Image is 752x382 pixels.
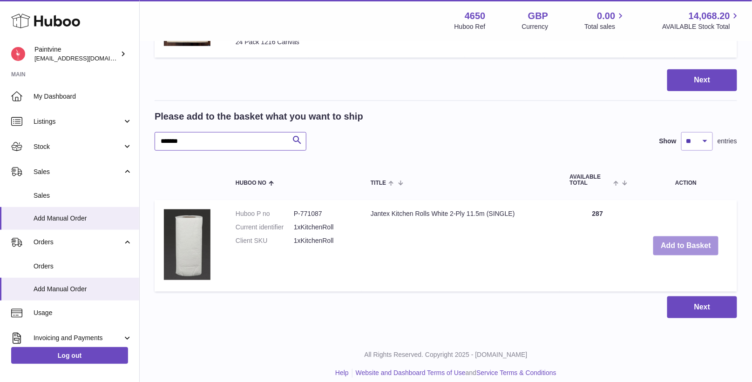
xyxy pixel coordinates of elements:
span: entries [718,137,737,146]
span: Orders [34,238,122,247]
a: 0.00 Total sales [584,10,626,31]
span: Stock [34,142,122,151]
span: Invoicing and Payments [34,334,122,342]
span: Usage [34,308,132,317]
dd: 1xKitchenRoll [294,236,352,245]
span: Total sales [584,22,626,31]
span: 14,068.20 [689,10,730,22]
a: 14,068.20 AVAILABLE Stock Total [662,10,741,31]
dt: Client SKU [236,236,294,245]
dt: Current identifier [236,223,294,232]
th: Action [635,165,737,195]
span: 0.00 [597,10,616,22]
td: Jantex Kitchen Rolls White 2-Ply 11.5m (SINGLE) [361,200,560,292]
span: Huboo no [236,180,266,186]
span: Sales [34,191,132,200]
span: Add Manual Order [34,285,132,294]
img: euan@paintvine.co.uk [11,47,25,61]
div: Paintvine [34,45,118,63]
span: [EMAIL_ADDRESS][DOMAIN_NAME] [34,54,137,62]
button: Next [667,69,737,91]
span: My Dashboard [34,92,132,101]
dd: 1xKitchenRoll [294,223,352,232]
td: 287 [560,200,635,292]
label: Show [659,137,677,146]
dd: P-771087 [294,209,352,218]
span: Sales [34,168,122,176]
a: Service Terms & Conditions [476,369,556,377]
button: Next [667,296,737,318]
span: Listings [34,117,122,126]
a: Help [335,369,349,377]
div: Huboo Ref [454,22,486,31]
li: and [352,369,556,378]
button: Add to Basket [653,236,718,255]
span: Title [371,180,386,186]
div: 24 Pack 1216 Canvas [236,38,300,47]
span: AVAILABLE Total [569,174,611,186]
span: AVAILABLE Stock Total [662,22,741,31]
dt: Huboo P no [236,209,294,218]
a: Website and Dashboard Terms of Use [356,369,466,377]
img: Jantex Kitchen Rolls White 2-Ply 11.5m (SINGLE) [164,209,210,280]
span: Add Manual Order [34,214,132,223]
h2: Please add to the basket what you want to ship [155,110,363,123]
p: All Rights Reserved. Copyright 2025 - [DOMAIN_NAME] [147,351,745,360]
a: Log out [11,347,128,364]
span: Orders [34,262,132,271]
div: Currency [522,22,549,31]
strong: 4650 [465,10,486,22]
strong: GBP [528,10,548,22]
